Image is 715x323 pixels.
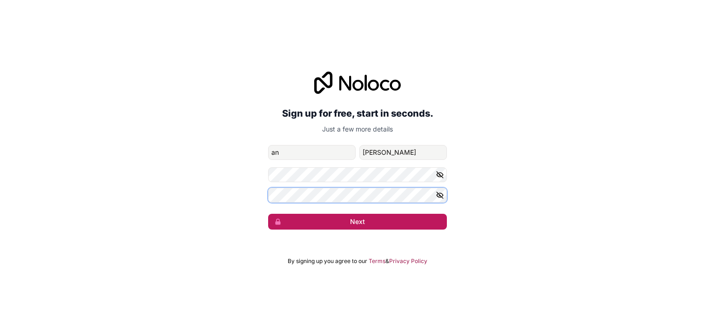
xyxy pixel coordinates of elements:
[385,257,389,265] span: &
[268,167,447,182] input: Password
[268,188,447,203] input: Confirm password
[268,105,447,122] h2: Sign up for free, start in seconds.
[268,145,356,160] input: given-name
[268,214,447,230] button: Next
[359,145,447,160] input: family-name
[389,257,427,265] a: Privacy Policy
[288,257,367,265] span: By signing up you agree to our
[268,125,447,134] p: Just a few more details
[369,257,385,265] a: Terms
